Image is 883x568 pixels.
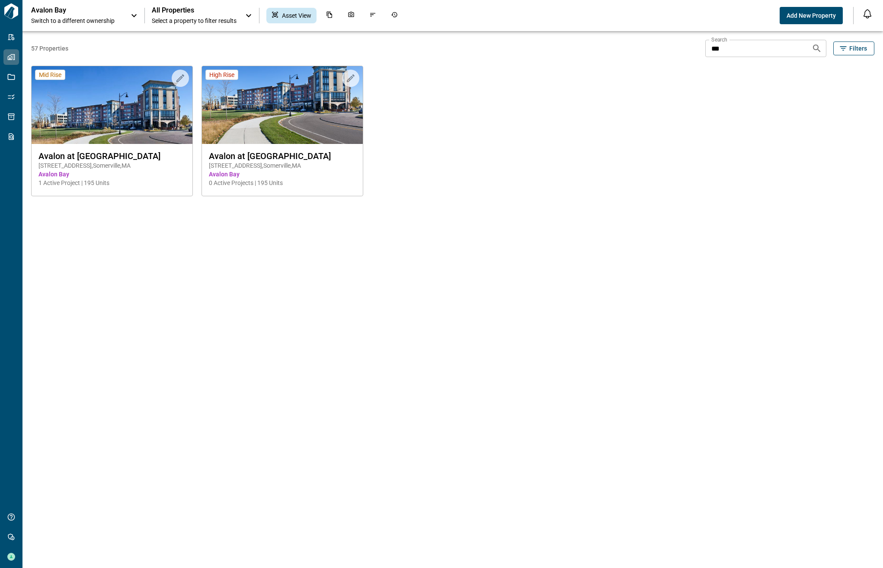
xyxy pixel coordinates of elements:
[266,8,317,23] div: Asset View
[833,41,874,55] button: Filters
[711,36,727,43] label: Search
[321,8,338,23] div: Documents
[849,44,867,53] span: Filters
[364,8,381,23] div: Issues & Info
[209,151,356,161] span: Avalon at [GEOGRAPHIC_DATA]
[861,7,874,21] button: Open notification feed
[209,161,356,170] span: [STREET_ADDRESS] , Somerville , MA
[209,71,234,79] span: High Rise
[38,179,186,187] span: 1 Active Project | 195 Units
[202,66,363,144] img: property-asset
[209,179,356,187] span: 0 Active Projects | 195 Units
[209,170,356,179] span: Avalon Bay
[38,161,186,170] span: [STREET_ADDRESS] , Somerville , MA
[808,40,825,57] button: Search properties
[39,71,61,79] span: Mid Rise
[152,6,237,15] span: All Properties
[152,16,237,25] span: Select a property to filter results
[31,6,109,15] p: Avalon Bay
[787,11,836,20] span: Add New Property
[38,151,186,161] span: Avalon at [GEOGRAPHIC_DATA]
[38,170,186,179] span: Avalon Bay
[282,11,311,20] span: Asset View
[386,8,403,23] div: Job History
[32,66,192,144] img: property-asset
[780,7,843,24] button: Add New Property
[31,44,702,53] span: 57 Properties
[342,8,360,23] div: Photos
[31,16,122,25] span: Switch to a different ownership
